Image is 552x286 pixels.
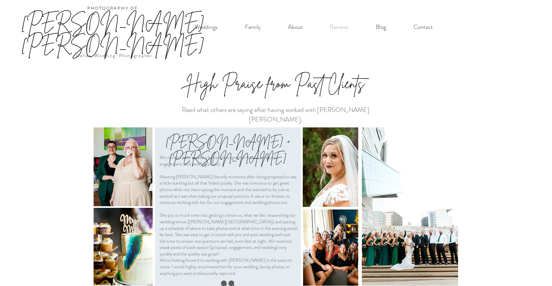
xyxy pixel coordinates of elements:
a: Contact [400,20,447,34]
p: Reviews [326,20,352,34]
a: [PERSON_NAME] [PERSON_NAME] [21,11,204,55]
iframe: Wix Chat [521,255,552,286]
nav: Site [181,20,447,34]
span: [PERSON_NAME] + [PERSON_NAME] [166,134,290,165]
span: Read what others are saying after having worked with [PERSON_NAME] [PERSON_NAME]. [182,105,369,124]
a: About [275,20,316,34]
span: We couldn't have picked a better photographer for our proposal, engagement, and wedding photos. [160,154,276,167]
p: Contact [410,20,436,34]
a: Dallas Wedding Photographer [76,52,153,59]
span: We're looking forward to working with [PERSON_NAME] in the years to come. I would highly recommen... [160,257,292,276]
p: Blog [372,20,389,34]
p: Family [242,20,264,34]
span: High Praise from Past Clients [187,73,364,94]
span: She put so much time into getting to know us, what we like, researching our wedding venue ([PERSO... [160,212,298,257]
span: Meeting [PERSON_NAME] literally moments after being proposed to was a little startling but all th... [160,173,297,206]
p: About [285,20,306,34]
span: PHOTOGRAPHY OF [87,6,138,11]
a: Blog [362,20,400,34]
a: Family [232,20,275,34]
a: Reviews [316,20,362,34]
